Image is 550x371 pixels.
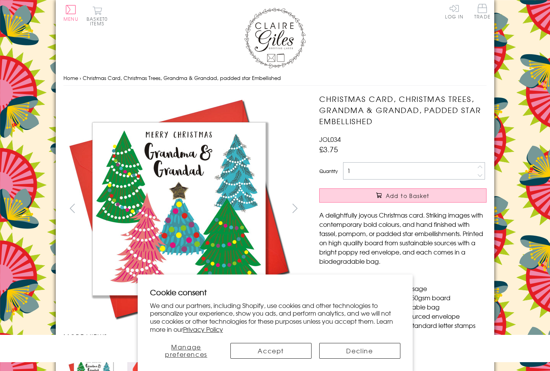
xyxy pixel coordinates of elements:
[474,4,490,19] span: Trade
[304,93,535,324] img: Christmas Card, Christmas Trees, Grandma & Grandad, padded star Embellished
[319,188,487,203] button: Add to Basket
[150,343,223,359] button: Manage preferences
[319,168,338,175] label: Quantity
[319,93,487,126] h1: Christmas Card, Christmas Trees, Grandma & Grandad, padded star Embellished
[319,343,400,359] button: Decline
[63,93,294,324] img: Christmas Card, Christmas Trees, Grandma & Grandad, padded star Embellished
[63,15,78,22] span: Menu
[63,5,78,21] button: Menu
[386,192,430,200] span: Add to Basket
[319,135,341,144] span: JOL034
[244,8,306,68] img: Claire Giles Greetings Cards
[63,70,487,86] nav: breadcrumbs
[90,15,108,27] span: 0 items
[474,4,490,20] a: Trade
[87,6,108,26] button: Basket0 items
[445,4,463,19] a: Log In
[83,74,281,82] span: Christmas Card, Christmas Trees, Grandma & Grandad, padded star Embellished
[183,324,223,334] a: Privacy Policy
[63,74,78,82] a: Home
[319,210,487,266] p: A delightfully joyous Christmas card. Striking images with contemporary bold colours, and hand fi...
[287,200,304,217] button: next
[165,342,207,359] span: Manage preferences
[63,332,304,341] h3: More views
[230,343,312,359] button: Accept
[80,74,81,82] span: ›
[319,144,338,155] span: £3.75
[150,287,400,298] h2: Cookie consent
[150,301,400,333] p: We and our partners, including Shopify, use cookies and other technologies to personalize your ex...
[63,200,81,217] button: prev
